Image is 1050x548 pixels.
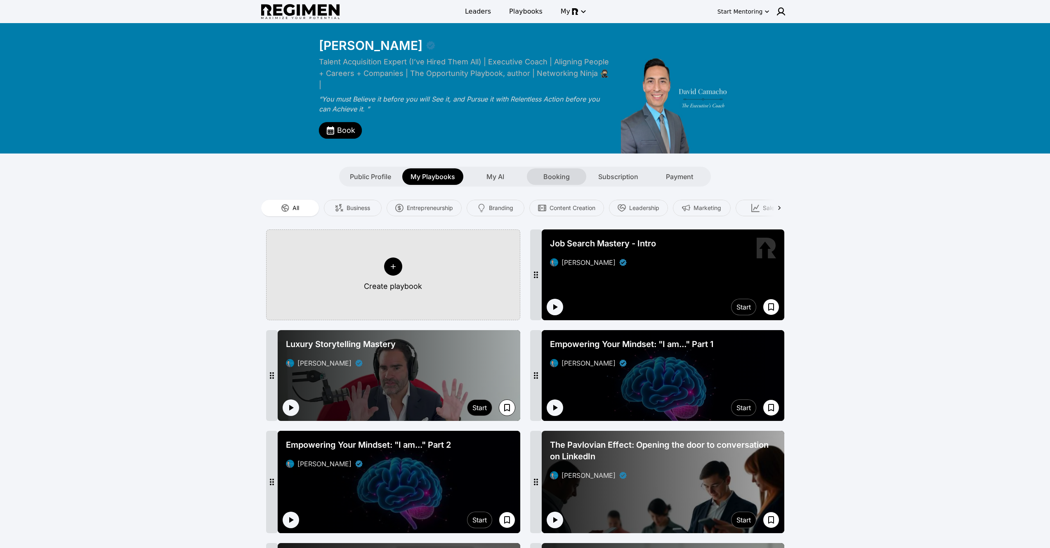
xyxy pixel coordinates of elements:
div: Start [736,302,751,312]
img: Business [335,204,343,212]
button: Save [763,399,779,416]
span: Empowering Your Mindset: "I am..." Part 2 [286,439,451,451]
button: Start [731,512,756,528]
div: [PERSON_NAME] [562,257,616,267]
span: Payment [666,172,693,182]
button: Leadership [609,200,668,216]
span: Public Profile [350,172,391,182]
button: Sales [736,200,793,216]
img: All [281,204,289,212]
img: Content Creation [538,204,546,212]
div: Verified partner - David Camacho [619,359,627,367]
button: Entrepreneurship [387,200,462,216]
div: Start [736,515,751,525]
button: Start Mentoring [716,5,771,18]
span: Branding [489,204,513,212]
span: Playbooks [509,7,543,17]
img: avatar of David Camacho [550,359,558,367]
div: [PERSON_NAME] [562,358,616,368]
button: My [556,4,590,19]
span: Leaders [465,7,491,17]
span: My [561,7,570,17]
div: Start [472,515,487,525]
div: Verified partner - David Camacho [619,258,627,267]
span: My Playbooks [411,172,455,182]
button: Play intro [283,512,299,528]
span: Luxury Storytelling Mastery [286,338,396,350]
img: Leadership [618,204,626,212]
button: Start [731,299,756,315]
img: Sales [751,204,760,212]
button: All [261,200,319,216]
span: Empowering Your Mindset: "I am..." Part 1 [550,338,713,350]
button: Public Profile [341,168,400,185]
span: Subscription [598,172,638,182]
div: Verified partner - David Camacho [355,359,363,367]
span: All [293,204,299,212]
img: Marketing [682,204,690,212]
span: Marketing [694,204,721,212]
img: Regimen logo [261,4,340,19]
button: Branding [467,200,524,216]
a: Playbooks [504,4,547,19]
button: Save [499,399,515,416]
button: Booking [527,168,586,185]
span: Content Creation [550,204,595,212]
button: Start [467,512,492,528]
div: Create playbook [364,281,422,292]
span: My AI [486,172,504,182]
button: Start [467,399,492,416]
button: Create playbook [266,229,520,320]
div: Verified partner - David Camacho [426,40,436,50]
div: [PERSON_NAME] [562,470,616,480]
div: [PERSON_NAME] [297,459,352,469]
button: Business [324,200,382,216]
button: Save [763,299,779,315]
div: “You must Believe it before you will See it, and Pursue it with Relentless Action before you can ... [319,94,612,114]
button: Start [731,399,756,416]
button: Marketing [673,200,731,216]
img: Branding [477,204,486,212]
div: Start Mentoring [717,7,763,16]
div: Start [736,403,751,413]
img: avatar of David Camacho [550,471,558,479]
span: Book [337,125,355,136]
button: Play intro [547,299,563,315]
button: Book [319,122,362,139]
button: My Playbooks [402,168,463,185]
span: Leadership [629,204,659,212]
button: Payment [650,168,709,185]
button: My AI [465,168,525,185]
span: Booking [543,172,570,182]
img: avatar of David Camacho [286,359,294,367]
img: user icon [776,7,786,17]
img: Entrepreneurship [395,204,403,212]
button: Play intro [547,512,563,528]
div: [PERSON_NAME] [319,38,422,53]
a: Leaders [460,4,496,19]
div: Verified partner - David Camacho [619,471,627,479]
img: avatar of David Camacho [286,460,294,468]
img: avatar of David Camacho [550,258,558,267]
div: Start [472,403,487,413]
button: Play intro [547,399,563,416]
div: Talent Acquisition Expert (I’ve Hired Them All) | Executive Coach | Aligning People + Careers + C... [319,56,612,91]
button: Save [763,512,779,528]
button: Play intro [283,399,299,416]
button: Subscription [588,168,648,185]
span: Business [347,204,370,212]
div: Verified partner - David Camacho [355,460,363,468]
span: The Pavlovian Effect: Opening the door to conversation on LinkedIn [550,439,776,462]
span: Job Search Mastery - Intro [550,238,656,249]
button: Save [499,512,515,528]
div: [PERSON_NAME] [297,358,352,368]
span: Entrepreneurship [407,204,453,212]
button: Content Creation [529,200,604,216]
